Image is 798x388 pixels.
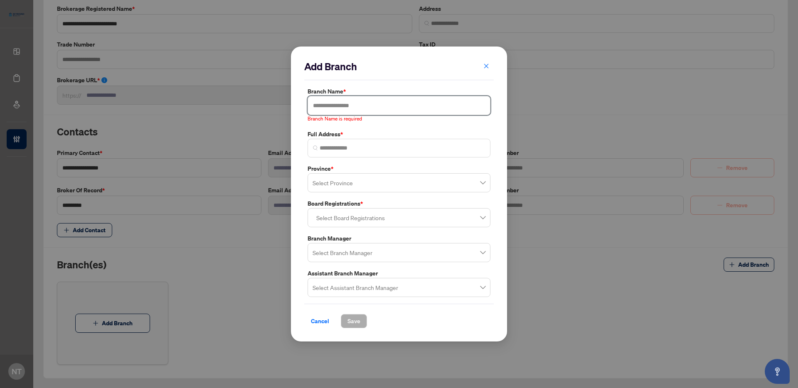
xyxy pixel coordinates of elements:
label: Assistant Branch Manager [308,269,490,278]
button: Open asap [765,359,790,384]
label: Branch Manager [308,234,490,243]
label: Branch Name [308,87,490,96]
label: Full Address [308,130,490,139]
button: Cancel [304,314,336,328]
span: close [483,63,489,69]
label: Province [308,164,490,173]
label: Board Registrations [308,199,490,208]
span: Cancel [311,314,329,328]
button: Save [341,314,367,328]
span: Branch Name is required [308,115,362,123]
h2: Add Branch [304,60,494,73]
img: search_icon [313,145,318,150]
